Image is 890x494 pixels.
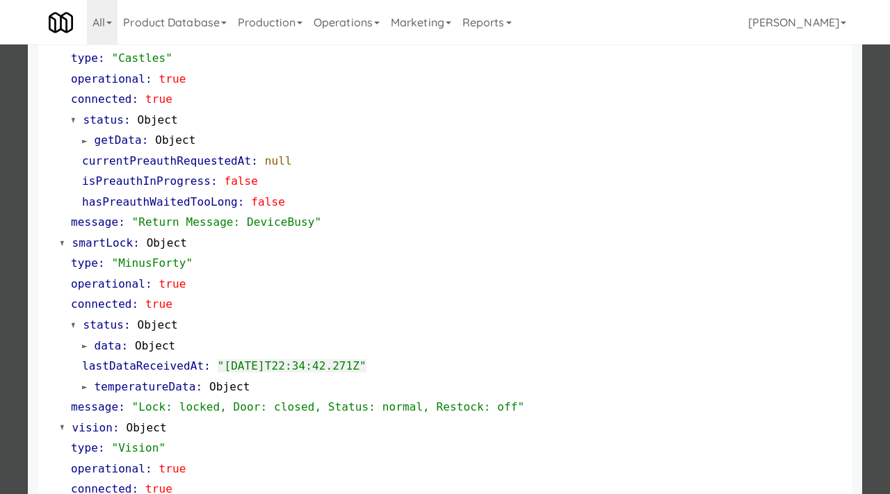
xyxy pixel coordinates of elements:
[209,380,250,393] span: Object
[72,236,133,249] span: smartLock
[159,72,186,85] span: true
[145,277,152,290] span: :
[82,195,238,208] span: hasPreauthWaitedTooLong
[145,72,152,85] span: :
[147,236,187,249] span: Object
[71,462,145,475] span: operational
[238,195,245,208] span: :
[71,441,98,454] span: type
[126,421,166,434] span: Object
[98,441,105,454] span: :
[145,462,152,475] span: :
[132,215,322,229] span: "Return Message: DeviceBusy"
[251,195,285,208] span: false
[111,51,172,65] span: "Castles"
[132,297,139,311] span: :
[145,92,172,106] span: true
[71,92,132,106] span: connected
[98,51,105,65] span: :
[71,277,145,290] span: operational
[118,400,125,413] span: :
[98,256,105,270] span: :
[71,215,118,229] span: message
[265,154,292,167] span: null
[135,339,175,352] span: Object
[83,318,124,331] span: status
[71,297,132,311] span: connected
[72,421,113,434] span: vision
[82,154,251,167] span: currentPreauthRequestedAt
[159,277,186,290] span: true
[155,133,195,147] span: Object
[71,256,98,270] span: type
[211,174,218,188] span: :
[71,72,145,85] span: operational
[196,380,203,393] span: :
[82,174,211,188] span: isPreauthInProgress
[82,359,204,372] span: lastDataReceivedAt
[204,359,211,372] span: :
[159,462,186,475] span: true
[121,339,128,352] span: :
[137,318,177,331] span: Object
[133,236,140,249] span: :
[132,400,525,413] span: "Lock: locked, Door: closed, Status: normal, Restock: off"
[111,441,165,454] span: "Vision"
[132,92,139,106] span: :
[224,174,258,188] span: false
[95,339,122,352] span: data
[95,133,142,147] span: getData
[71,51,98,65] span: type
[83,113,124,126] span: status
[137,113,177,126] span: Object
[111,256,193,270] span: "MinusForty"
[251,154,258,167] span: :
[142,133,149,147] span: :
[118,215,125,229] span: :
[124,113,131,126] span: :
[218,359,366,372] span: "[DATE]T22:34:42.271Z"
[124,318,131,331] span: :
[145,297,172,311] span: true
[95,380,196,393] span: temperatureData
[113,421,120,434] span: :
[49,10,73,35] img: Micromart
[71,400,118,413] span: message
